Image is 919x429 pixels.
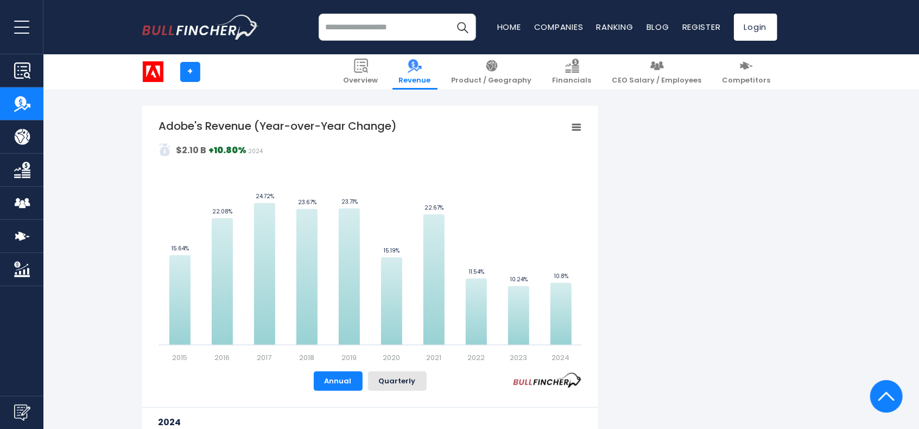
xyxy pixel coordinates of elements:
text: 2019 [341,352,357,363]
a: Overview [337,54,385,90]
span: 2024 [248,147,263,155]
text: 2022 [467,352,485,363]
text: 15.19% [384,247,400,255]
a: Product / Geography [445,54,538,90]
img: bullfincher logo [142,15,259,40]
text: 23.71% [341,198,357,206]
a: Revenue [392,54,438,90]
span: Competitors [722,76,771,85]
button: Quarterly [368,371,427,391]
h3: 2024 [159,415,582,429]
button: Search [449,14,476,41]
span: Overview [344,76,378,85]
a: Financials [546,54,598,90]
span: Financials [553,76,592,85]
span: Product / Geography [452,76,532,85]
text: 2018 [299,352,314,363]
a: Register [682,21,721,33]
strong: $2.10 B [176,144,206,156]
a: Competitors [716,54,777,90]
text: 23.67% [297,198,316,206]
button: Annual [314,371,363,391]
text: 2016 [214,352,230,363]
a: Ranking [597,21,633,33]
text: 10.24% [510,275,527,283]
a: Blog [647,21,669,33]
span: CEO Salary / Employees [612,76,702,85]
text: 2023 [510,352,527,363]
text: 2021 [426,352,441,363]
a: CEO Salary / Employees [606,54,708,90]
text: 11.54% [468,268,484,276]
img: addasd [159,143,172,156]
text: 15.64% [171,244,188,253]
text: 2015 [172,352,187,363]
text: 24.72% [255,192,274,200]
a: Companies [534,21,584,33]
text: 2024 [552,352,569,363]
a: Login [734,14,777,41]
a: + [180,62,200,82]
text: 10.8% [554,272,568,280]
text: 2017 [257,352,271,363]
svg: Adobe's Revenue (Year-over-Year Change) [159,118,582,363]
strong: +10.80% [208,144,246,156]
a: Go to homepage [142,15,259,40]
a: Home [497,21,521,33]
text: 2020 [383,352,400,363]
tspan: Adobe's Revenue (Year-over-Year Change) [159,118,397,134]
img: ADBE logo [143,61,163,82]
span: Revenue [399,76,431,85]
text: 22.08% [212,207,232,216]
text: 22.67% [424,204,443,212]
